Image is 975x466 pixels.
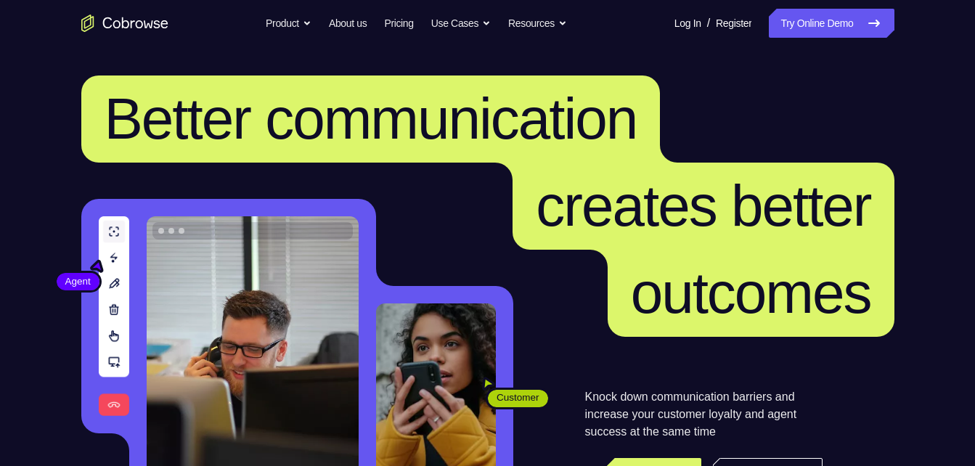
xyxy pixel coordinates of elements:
[431,9,491,38] button: Use Cases
[81,15,168,32] a: Go to the home page
[508,9,567,38] button: Resources
[536,173,870,238] span: creates better
[674,9,701,38] a: Log In
[105,86,637,151] span: Better communication
[329,9,367,38] a: About us
[384,9,413,38] a: Pricing
[769,9,894,38] a: Try Online Demo
[631,261,871,325] span: outcomes
[266,9,311,38] button: Product
[707,15,710,32] span: /
[585,388,823,441] p: Knock down communication barriers and increase your customer loyalty and agent success at the sam...
[716,9,751,38] a: Register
